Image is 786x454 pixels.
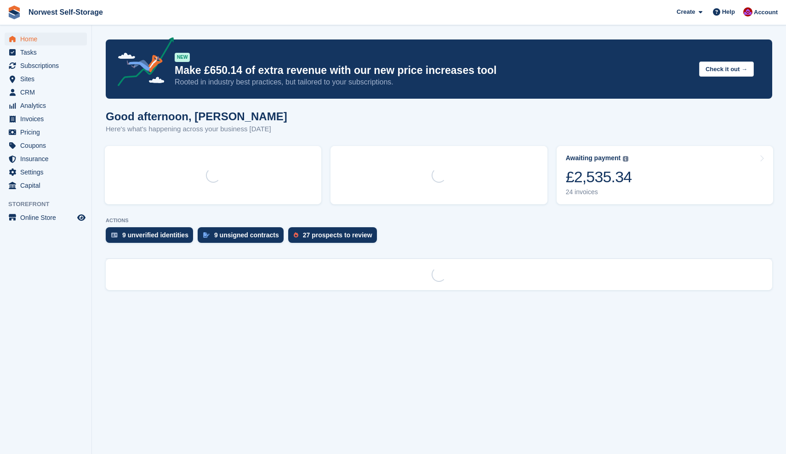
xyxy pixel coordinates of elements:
p: ACTIONS [106,218,772,224]
span: Subscriptions [20,59,75,72]
span: Tasks [20,46,75,59]
div: 27 prospects to review [303,231,372,239]
span: Insurance [20,152,75,165]
a: Norwest Self-Storage [25,5,107,20]
span: Analytics [20,99,75,112]
span: Help [722,7,735,17]
div: 9 unsigned contracts [214,231,279,239]
a: menu [5,46,87,59]
div: NEW [175,53,190,62]
span: Sites [20,73,75,85]
span: Settings [20,166,75,179]
a: menu [5,139,87,152]
a: menu [5,33,87,45]
div: 24 invoices [566,188,632,196]
span: Invoices [20,112,75,125]
a: menu [5,86,87,99]
a: menu [5,59,87,72]
p: Rooted in industry best practices, but tailored to your subscriptions. [175,77,692,87]
p: Make £650.14 of extra revenue with our new price increases tool [175,64,692,77]
a: menu [5,166,87,179]
a: menu [5,99,87,112]
a: menu [5,126,87,139]
img: contract_signature_icon-13c848040528278c33f63329250d36e43548de30e8caae1d1a13099fd9432cc5.svg [203,232,210,238]
h1: Good afternoon, [PERSON_NAME] [106,110,287,123]
a: menu [5,112,87,125]
img: icon-info-grey-7440780725fd019a000dd9b08b2336e03edf1995a4989e88bcd33f0948082b44.svg [623,156,628,162]
div: Awaiting payment [566,154,621,162]
span: Coupons [20,139,75,152]
div: £2,535.34 [566,168,632,186]
span: Create [677,7,695,17]
div: 9 unverified identities [122,231,188,239]
a: Preview store [76,212,87,223]
button: Check it out → [699,62,754,77]
span: CRM [20,86,75,99]
a: menu [5,179,87,192]
span: Online Store [20,211,75,224]
p: Here's what's happening across your business [DATE] [106,124,287,135]
span: Account [754,8,778,17]
img: prospect-51fa495bee0391a8d652442698ab0144808aea92771e9ea1ae160a38d050c398.svg [294,232,298,238]
span: Storefront [8,200,91,209]
span: Pricing [20,126,75,139]
a: 9 unverified identities [106,227,198,247]
a: Awaiting payment £2,535.34 24 invoices [557,146,773,204]
a: menu [5,211,87,224]
span: Capital [20,179,75,192]
a: 27 prospects to review [288,227,382,247]
a: 9 unsigned contracts [198,227,288,247]
img: stora-icon-8386f47178a22dfd0bd8f6a31ec36ba5ce8667c1dd55bd0f319d3a0aa187defe.svg [7,6,21,19]
a: menu [5,73,87,85]
img: price-adjustments-announcement-icon-8257ccfd72463d97f412b2fc003d46551f7dbcb40ab6d574587a9cd5c0d94... [110,37,174,90]
img: Daniel Grensinger [743,7,752,17]
a: menu [5,152,87,165]
img: verify_identity-adf6edd0f0f0b5bbfe63781bf79b02c33cf7c696d77639b501bdc392416b5a36.svg [111,232,118,238]
span: Home [20,33,75,45]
